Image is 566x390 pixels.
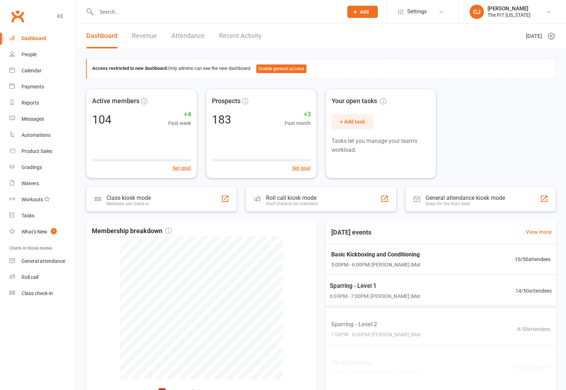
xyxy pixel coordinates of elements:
a: What's New1 [9,224,76,240]
a: People [9,47,76,63]
span: 8 / 50 attendees [517,325,550,333]
span: Active members [92,96,139,106]
div: General attendance [22,258,65,264]
span: Settings [407,4,427,20]
div: Only admins can see the new dashboard. [92,64,550,73]
a: Reports [9,95,76,111]
span: +3 [285,109,311,120]
div: Roll call kiosk mode [266,194,318,201]
div: Gradings [22,164,42,170]
a: Roll call [9,269,76,285]
div: [PERSON_NAME] [487,5,531,12]
div: Class check-in [22,290,53,296]
span: 6:00PM - 7:00PM | [PERSON_NAME] | Mat [330,292,420,300]
span: Sparring - Level 1 [330,281,420,291]
p: Tasks let you manage your team's workload. [332,136,431,155]
span: 14 / 50 attendees [515,287,551,295]
span: +4 [168,109,191,120]
button: Enable general access [256,64,306,73]
a: Gradings [9,159,76,175]
a: Tasks [9,208,76,224]
span: 5:00PM - 6:00PM | [PERSON_NAME] | Mat [331,261,420,269]
div: General attendance kiosk mode [425,194,505,201]
div: CJ [470,5,484,19]
button: Set goal [292,164,311,172]
span: Prospects [212,96,241,106]
span: 1 [51,228,57,234]
span: [DATE] [526,32,542,40]
button: + Add task [332,114,374,129]
span: 8:00PM - 9:00PM | [PERSON_NAME] | Mat [331,369,421,377]
a: Attendance [171,24,205,48]
span: Past month [285,119,311,127]
span: 12 / 50 attendees [514,363,550,371]
a: Waivers [9,175,76,192]
span: Sparring - Level 2 [331,320,421,329]
a: Automations [9,127,76,143]
div: Waivers [22,180,39,186]
div: Workouts [22,197,43,202]
span: No-Gi Grappling [331,358,421,367]
div: What's New [22,229,47,235]
span: 10 / 50 attendees [514,255,550,263]
div: Members self check-in [106,201,151,206]
div: Dashboard [22,35,46,41]
div: Payments [22,84,44,90]
a: Payments [9,79,76,95]
a: Calendar [9,63,76,79]
div: Automations [22,132,51,138]
div: Roll call [22,274,38,280]
a: Dashboard [9,30,76,47]
div: 183 [212,114,231,125]
h3: [DATE] events [325,226,377,239]
a: Recent Activity [219,24,262,48]
a: Clubworx [9,7,27,25]
div: Class kiosk mode [106,194,151,201]
button: Set goal [172,164,191,172]
div: The PIT [US_STATE] [487,12,531,18]
a: Revenue [132,24,157,48]
strong: Access restricted to new dashboard: [92,66,168,71]
div: Calendar [22,68,42,73]
a: Product Sales [9,143,76,159]
span: Membership breakdown [92,226,172,236]
a: General attendance kiosk mode [9,253,76,269]
a: View more [526,228,552,236]
div: Reports [22,100,39,106]
div: Messages [22,116,44,122]
div: People [22,52,37,57]
a: Dashboard [86,24,118,48]
input: Search... [94,7,338,17]
button: Add [347,6,378,18]
div: Great for the front desk [425,201,505,206]
div: 104 [92,114,111,125]
span: Past week [168,119,191,127]
a: Class kiosk mode [9,285,76,302]
div: Staff check-in for members [266,201,318,206]
span: Your open tasks [332,96,386,106]
span: Add [360,9,369,15]
a: Messages [9,111,76,127]
div: Product Sales [22,148,52,154]
span: Basic Kickboxing and Conditioning [331,250,420,259]
a: Workouts [9,192,76,208]
div: Tasks [22,213,34,218]
span: 7:00PM - 8:00PM | [PERSON_NAME] | Mat [331,331,421,338]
